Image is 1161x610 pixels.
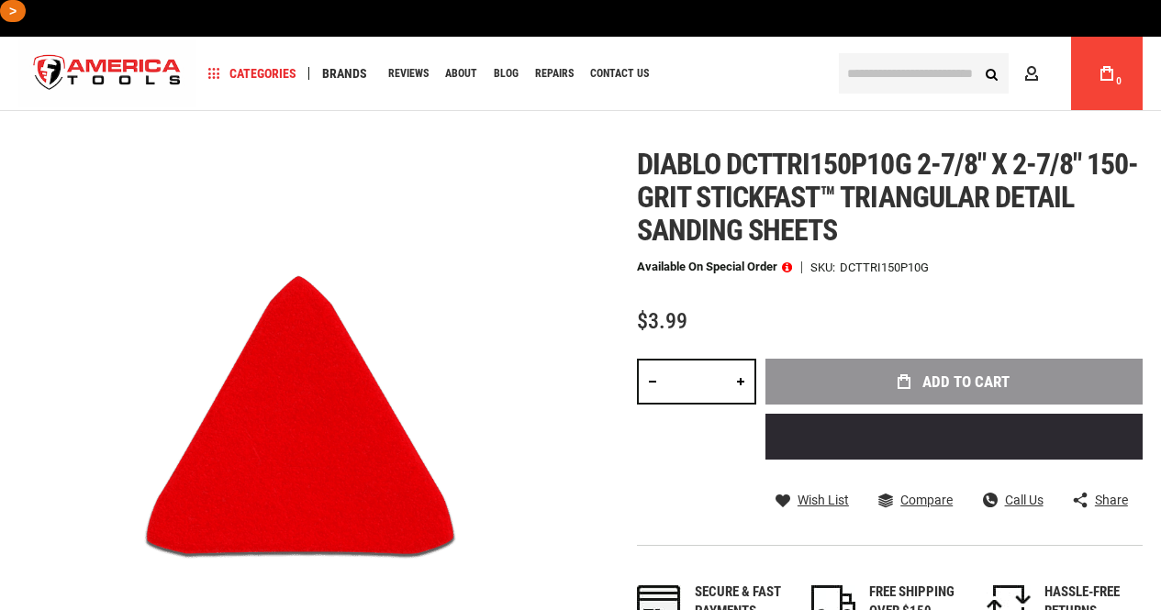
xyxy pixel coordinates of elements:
[776,492,849,508] a: Wish List
[1089,37,1124,110] a: 0
[388,68,429,79] span: Reviews
[535,68,574,79] span: Repairs
[1005,494,1044,506] span: Call Us
[380,61,437,86] a: Reviews
[900,494,953,506] span: Compare
[974,56,1009,91] button: Search
[798,494,849,506] span: Wish List
[637,147,1139,248] span: Diablo dcttri150p10g 2-7/8" x 2-7/8" 150-grit stickfast™ triangular detail sanding sheets
[637,261,792,273] p: Available on Special Order
[486,61,527,86] a: Blog
[1095,494,1128,506] span: Share
[200,61,305,86] a: Categories
[18,39,196,108] img: America Tools
[840,261,929,273] div: DCTTRI150P10G
[1116,76,1122,86] span: 0
[590,68,649,79] span: Contact Us
[314,61,375,86] a: Brands
[445,68,477,79] span: About
[810,261,840,273] strong: SKU
[582,61,657,86] a: Contact Us
[208,67,296,80] span: Categories
[18,39,196,108] a: store logo
[637,308,687,334] span: $3.99
[527,61,582,86] a: Repairs
[878,492,953,508] a: Compare
[983,492,1044,508] a: Call Us
[437,61,486,86] a: About
[494,68,519,79] span: Blog
[322,67,367,80] span: Brands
